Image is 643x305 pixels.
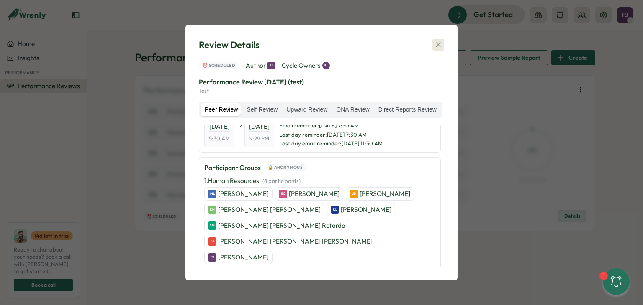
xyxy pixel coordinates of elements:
[281,191,285,196] span: RC
[279,131,383,139] span: Last day reminder : [DATE] 7:30 AM
[279,122,383,130] span: Email reminder : [DATE] 7:30 AM
[211,239,214,244] span: SJ
[218,189,269,198] p: [PERSON_NAME]
[249,122,270,132] span: [DATE]
[374,103,441,117] label: Direct Reports Review
[270,61,273,70] span: PJ
[282,103,332,117] label: Upward Review
[333,207,337,212] span: KL
[242,103,282,117] label: Self Review
[199,87,444,95] p: Test
[204,203,324,216] a: KN[PERSON_NAME] [PERSON_NAME]
[199,77,444,87] p: Performance Review [DATE] (test)
[262,178,301,184] span: ( 8 participants )
[352,191,356,196] span: JB
[249,135,269,142] span: 9:29 PM
[218,253,269,262] p: [PERSON_NAME]
[209,135,230,142] span: 5:30 AM
[218,205,321,214] p: [PERSON_NAME] [PERSON_NAME]
[346,187,414,201] a: JB[PERSON_NAME]
[279,140,383,147] span: Last day email reminder : [DATE] 11:30 AM
[218,221,345,230] p: [PERSON_NAME] [PERSON_NAME] Retardo
[204,176,301,186] p: 1 . Human Resources
[203,62,235,69] span: ⏰ Scheduled
[268,164,303,171] span: 🔒 Anonymous
[218,237,373,246] p: [PERSON_NAME] [PERSON_NAME] [PERSON_NAME]
[282,61,330,70] span: Cycle Owners
[210,191,215,196] span: ML
[211,254,214,259] span: PJ
[327,203,395,216] a: KL[PERSON_NAME]
[275,187,343,201] a: RC[PERSON_NAME]
[599,272,608,280] div: 1
[210,223,215,228] span: SM
[199,38,260,51] span: Review Details
[204,219,349,232] a: SM[PERSON_NAME] [PERSON_NAME] Retardo
[603,268,630,295] button: 1
[246,61,275,70] span: Author
[201,103,242,117] label: Peer Review
[210,207,215,212] span: KN
[204,163,261,173] p: Participant Groups
[324,61,327,70] span: PJ
[341,205,391,214] p: [PERSON_NAME]
[204,251,273,264] a: PJ[PERSON_NAME]
[204,187,273,201] a: ML[PERSON_NAME]
[360,189,410,198] p: [PERSON_NAME]
[332,103,373,117] label: ONA Review
[204,235,376,248] a: SJ[PERSON_NAME] [PERSON_NAME] [PERSON_NAME]
[209,122,230,132] span: [DATE]
[289,189,340,198] p: [PERSON_NAME]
